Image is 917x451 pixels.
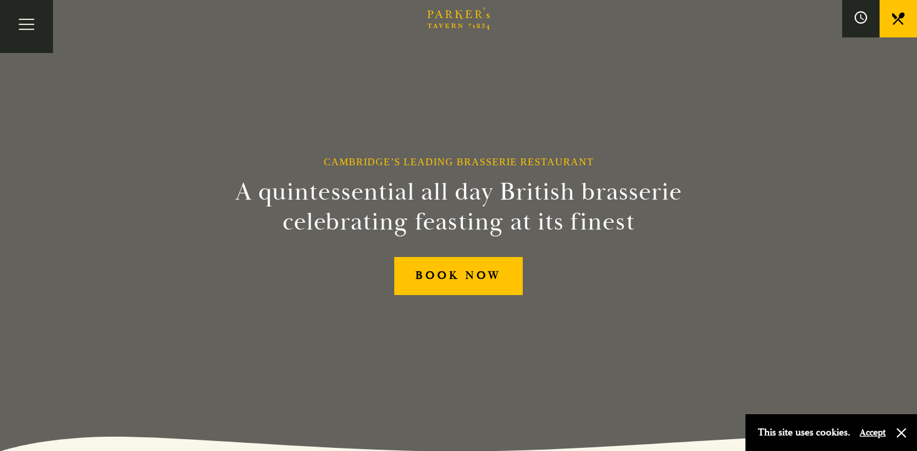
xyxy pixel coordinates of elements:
h1: Cambridge’s Leading Brasserie Restaurant [324,156,594,168]
a: BOOK NOW [394,257,523,295]
p: This site uses cookies. [758,424,850,442]
button: Accept [860,427,886,439]
button: Close and accept [895,427,908,439]
h2: A quintessential all day British brasserie celebrating feasting at its finest [174,177,743,237]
